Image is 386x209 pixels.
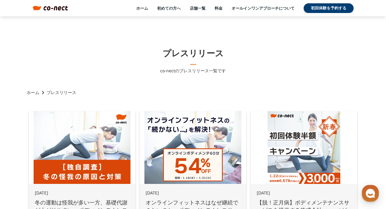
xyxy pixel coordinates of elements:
i: keyboard_arrow_right [39,89,47,96]
p: [DATE] [35,190,48,196]
p: co-nectのプレスリリース一覧です [160,68,226,74]
a: 料金 [215,5,223,11]
a: 初めての方へ [157,5,181,11]
p: [DATE] [146,190,159,196]
a: ホーム [136,5,148,11]
a: オールインワンアプローチについて [232,5,295,11]
a: 店舗一覧 [190,5,206,11]
a: ホーム [27,90,39,96]
p: プレスリリース [47,90,76,96]
p: [DATE] [257,190,270,196]
a: 初回体験を予約する [304,3,354,13]
h1: プレスリリース [163,47,224,59]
